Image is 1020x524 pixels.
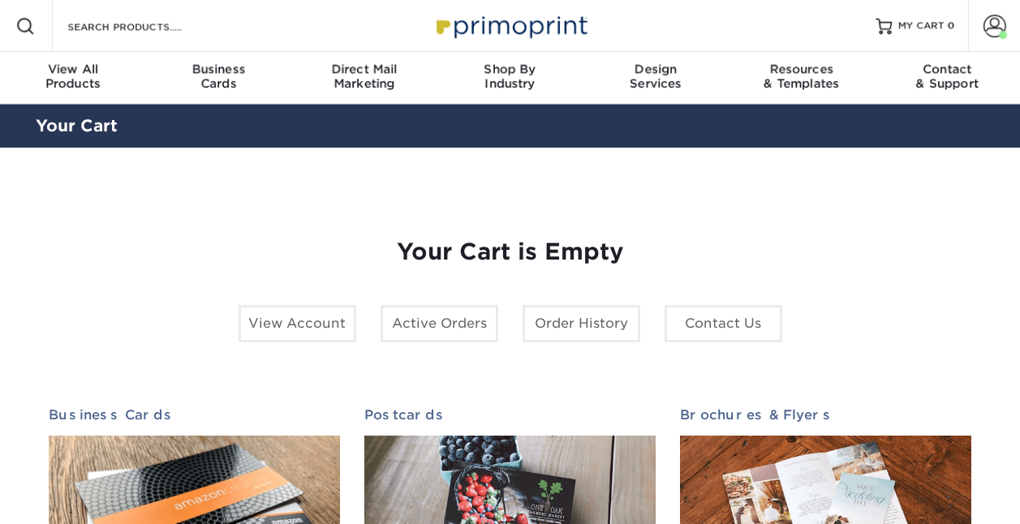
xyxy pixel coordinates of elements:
a: Active Orders [381,305,498,342]
span: Shop By [437,62,583,76]
a: Order History [523,305,640,342]
span: 0 [948,20,955,32]
div: & Support [874,62,1020,91]
a: BusinessCards [146,52,292,104]
span: Direct Mail [291,62,437,76]
div: Cards [146,62,292,91]
a: Shop ByIndustry [437,52,583,104]
a: Contact& Support [874,52,1020,104]
div: Services [583,62,729,91]
h2: Brochures & Flyers [680,407,971,423]
h2: Postcards [364,407,656,423]
h1: Your Cart is Empty [49,238,972,266]
div: Marketing [291,62,437,91]
a: View Account [239,305,356,342]
img: Primoprint [429,8,592,43]
span: Business [146,62,292,76]
a: DesignServices [583,52,729,104]
input: SEARCH PRODUCTS..... [66,16,224,36]
div: Industry [437,62,583,91]
div: & Templates [729,62,875,91]
span: Resources [729,62,875,76]
a: Resources& Templates [729,52,875,104]
h2: Business Cards [49,407,340,423]
a: Your Cart [36,116,118,135]
span: Design [583,62,729,76]
span: MY CART [898,19,945,33]
a: Direct MailMarketing [291,52,437,104]
span: Contact [874,62,1020,76]
a: Contact Us [665,305,782,342]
